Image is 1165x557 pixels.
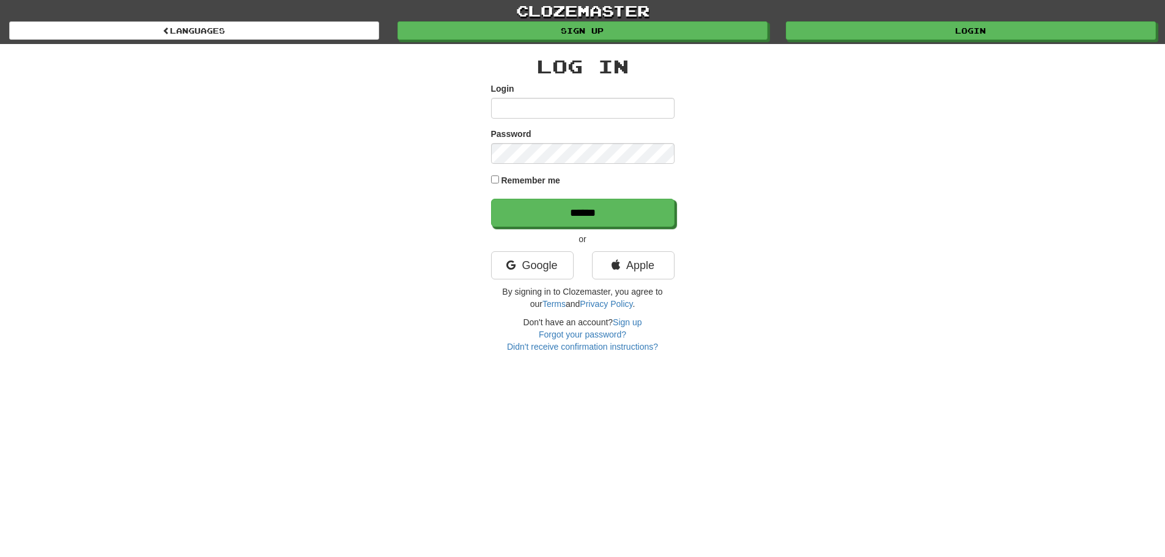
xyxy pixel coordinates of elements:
a: Forgot your password? [539,330,626,339]
a: Didn't receive confirmation instructions? [507,342,658,352]
label: Password [491,128,531,140]
label: Remember me [501,174,560,186]
a: Apple [592,251,675,279]
h2: Log In [491,56,675,76]
a: Privacy Policy [580,299,632,309]
p: or [491,233,675,245]
a: Sign up [613,317,642,327]
a: Sign up [398,21,767,40]
a: Login [786,21,1156,40]
label: Login [491,83,514,95]
a: Google [491,251,574,279]
a: Languages [9,21,379,40]
p: By signing in to Clozemaster, you agree to our and . [491,286,675,310]
div: Don't have an account? [491,316,675,353]
a: Terms [542,299,566,309]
